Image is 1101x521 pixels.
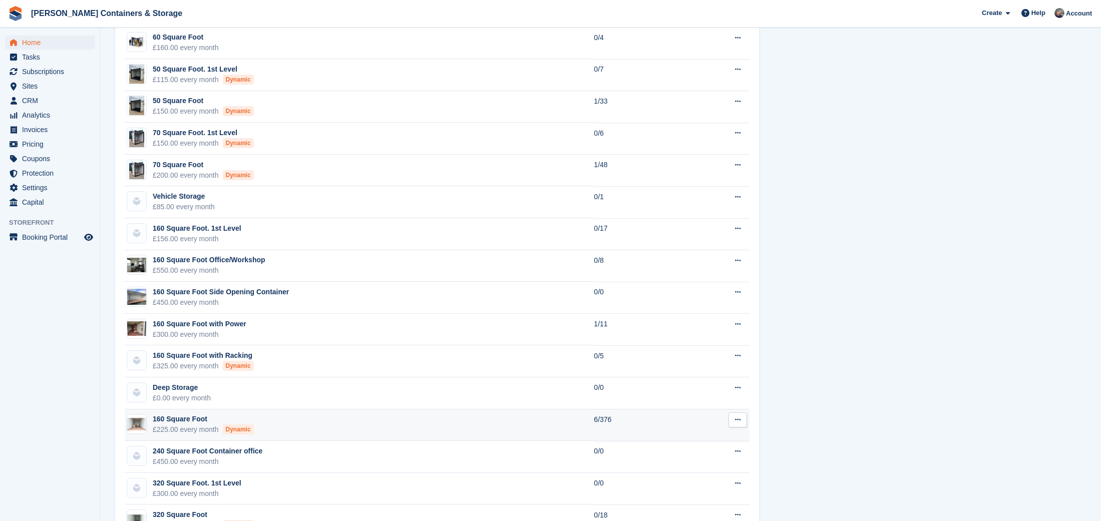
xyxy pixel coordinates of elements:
span: Home [22,36,82,50]
td: 0/5 [594,345,689,377]
div: £450.00 every month [153,456,262,467]
div: £150.00 every month [153,106,254,117]
div: Dynamic [223,170,254,180]
span: Account [1066,9,1092,19]
div: 50 Square Foot [153,96,254,106]
div: 160 Square Foot [153,414,254,424]
img: 70%20Square%20Foot.jpeg [129,160,144,180]
div: £0.00 every month [153,393,211,403]
div: 160 Square Foot Office/Workshop [153,255,265,265]
span: Invoices [22,123,82,137]
div: 160 Square Foot. 1st Level [153,223,241,234]
div: £450.00 every month [153,297,289,308]
div: Dynamic [223,424,254,434]
a: menu [5,152,95,166]
span: Create [982,8,1002,18]
a: menu [5,79,95,93]
span: CRM [22,94,82,108]
div: 320 Square Foot [153,509,254,520]
td: 0/4 [594,27,689,59]
img: stora-icon-8386f47178a22dfd0bd8f6a31ec36ba5ce8667c1dd55bd0f319d3a0aa187defe.svg [8,6,23,21]
span: Settings [22,181,82,195]
img: blank-unit-type-icon-ffbac7b88ba66c5e286b0e438baccc4b9c83835d4c34f86887a83fc20ec27e7b.svg [127,478,146,497]
img: blank-unit-type-icon-ffbac7b88ba66c5e286b0e438baccc4b9c83835d4c34f86887a83fc20ec27e7b.svg [127,383,146,402]
div: Dynamic [223,75,254,85]
div: 70 Square Foot [153,160,254,170]
div: £115.00 every month [153,75,254,85]
div: 50 Square Foot. 1st Level [153,64,254,75]
img: IMG_3782.jpg [129,64,144,84]
div: 320 Square Foot. 1st Level [153,478,241,488]
img: IMG_3782.jpg [129,96,144,116]
span: Tasks [22,50,82,64]
div: Deep Storage [153,382,211,393]
div: £225.00 every month [153,424,254,435]
a: menu [5,65,95,79]
img: IMG_3812.jpg [127,258,146,272]
td: 0/0 [594,473,689,505]
div: 160 Square Foot with Racking [153,350,254,361]
a: menu [5,50,95,64]
td: 0/7 [594,59,689,91]
img: Adam Greenhalgh [1054,8,1064,18]
div: Dynamic [223,138,254,148]
div: Dynamic [223,361,254,371]
div: £300.00 every month [153,488,241,499]
div: £200.00 every month [153,170,254,181]
td: 0/8 [594,250,689,282]
a: menu [5,108,95,122]
a: [PERSON_NAME] Containers & Storage [27,5,186,22]
div: 240 Square Foot Container office [153,446,262,456]
div: Vehicle Storage [153,191,215,202]
a: menu [5,36,95,50]
span: Coupons [22,152,82,166]
td: 6/376 [594,409,689,441]
div: £85.00 every month [153,202,215,212]
div: 70 Square Foot. 1st Level [153,128,254,138]
a: menu [5,123,95,137]
img: blank-unit-type-icon-ffbac7b88ba66c5e286b0e438baccc4b9c83835d4c34f86887a83fc20ec27e7b.svg [127,224,146,243]
a: Preview store [83,231,95,243]
span: Analytics [22,108,82,122]
td: 0/17 [594,218,689,250]
span: Sites [22,79,82,93]
span: Capital [22,195,82,209]
td: 0/0 [594,441,689,473]
td: 0/1 [594,186,689,218]
div: £156.00 every month [153,234,241,244]
div: £300.00 every month [153,329,246,340]
img: IMG_3786%5B91%5D.jpg [127,321,146,336]
div: Dynamic [223,106,254,116]
a: menu [5,230,95,244]
a: menu [5,137,95,151]
td: 0/0 [594,282,689,314]
span: Pricing [22,137,82,151]
img: PHOTO-2025-04-10-09-34-30.jpeg [127,289,146,305]
a: menu [5,195,95,209]
div: £325.00 every month [153,361,254,371]
div: £550.00 every month [153,265,265,276]
td: 0/0 [594,377,689,409]
span: Help [1031,8,1045,18]
div: £150.00 every month [153,138,254,149]
a: menu [5,166,95,180]
div: 160 Square Foot Side Opening Container [153,287,289,297]
span: Protection [22,166,82,180]
div: 60 Square Foot [153,32,219,43]
a: menu [5,94,95,108]
div: 160 Square Foot with Power [153,319,246,329]
div: £160.00 every month [153,43,219,53]
img: 60-sqft-container.jpg [127,35,146,50]
img: 70%20Square%20Foot.jpeg [129,128,144,148]
td: 1/48 [594,155,689,187]
img: 160%20Square%20Foot.jpg [127,418,146,431]
span: Booking Portal [22,230,82,244]
td: 1/11 [594,314,689,346]
img: blank-unit-type-icon-ffbac7b88ba66c5e286b0e438baccc4b9c83835d4c34f86887a83fc20ec27e7b.svg [127,351,146,370]
td: 0/6 [594,123,689,155]
img: blank-unit-type-icon-ffbac7b88ba66c5e286b0e438baccc4b9c83835d4c34f86887a83fc20ec27e7b.svg [127,192,146,211]
a: menu [5,181,95,195]
span: Storefront [9,218,100,228]
td: 1/33 [594,91,689,123]
span: Subscriptions [22,65,82,79]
